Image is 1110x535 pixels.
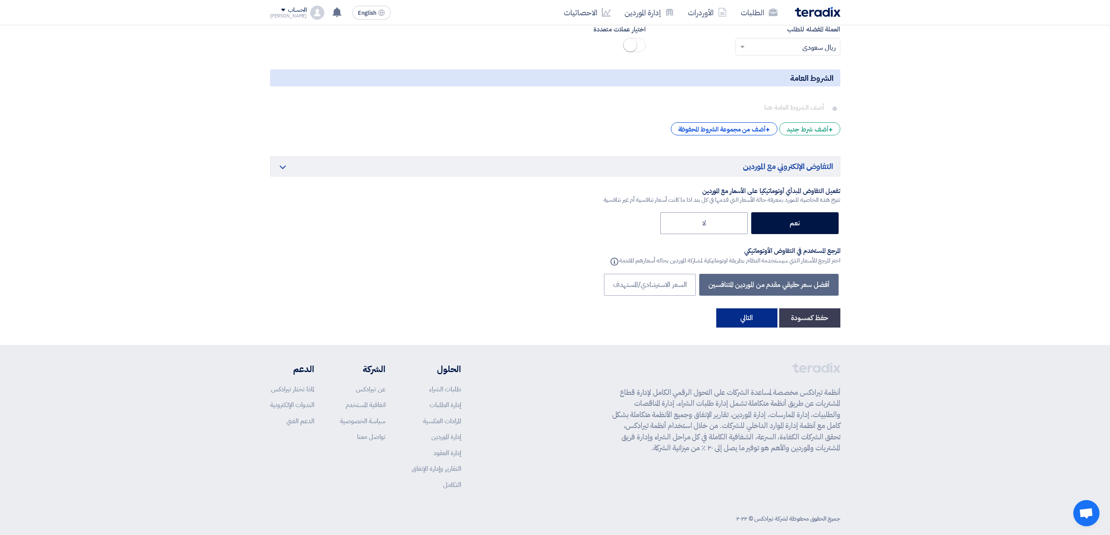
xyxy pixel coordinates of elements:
div: Open chat [1073,500,1100,526]
div: [PERSON_NAME] [270,14,307,18]
img: Teradix logo [795,7,840,17]
a: الدعم الفني [286,416,314,426]
div: جميع الحقوق محفوظة لشركة تيرادكس © ٢٠٢٢ [736,514,840,523]
a: عن تيرادكس [356,384,385,394]
li: الشركة [340,362,385,376]
a: الاحصائيات [557,2,617,23]
a: التقارير وإدارة الإنفاق [412,464,461,473]
li: الدعم [270,362,314,376]
button: English [352,6,391,20]
span: English [358,10,376,16]
li: الحلول [412,362,461,376]
a: التكامل [443,480,461,490]
span: + [766,124,770,135]
a: إدارة الموردين [431,432,461,442]
a: طلبات الشراء [429,384,461,394]
h5: التفاوض الإلكتروني مع الموردين [270,156,840,176]
div: تفعيل التفاوض المبدأي أوتوماتيكيا على الأسعار مع الموردين [604,187,840,196]
a: المزادات العكسية [423,416,461,426]
button: حفظ كمسودة [779,308,840,328]
div: تتيح هذة الخاصية للمورد بمعرفة حالة الأسعار التي قدمها في كل بند اذا ما كانت أسعار تنافسية أم غير... [604,195,840,204]
input: أضف الشروط العامة هنا [277,99,828,115]
div: الحساب [288,7,307,14]
button: التالي [716,308,777,328]
a: تواصل معنا [357,432,385,442]
img: profile_test.png [310,6,324,20]
label: السعر الاسترشادي/المستهدف [604,274,696,296]
div: المرجع المستخدم في التفاوض الأوتوماتيكي [609,247,840,255]
a: الندوات الإلكترونية [270,400,314,410]
a: إدارة الطلبات [430,400,461,410]
a: الأوردرات [681,2,734,23]
label: لا [660,212,748,234]
label: العملة المفضله للطلب [659,24,840,35]
p: أنظمة تيرادكس مخصصة لمساعدة الشركات على التحول الرقمي الكامل لإدارة قطاع المشتريات عن طريق أنظمة ... [612,387,840,454]
label: أفضل سعر حقيقي مقدم من الموردين المتنافسين [699,274,838,296]
a: الطلبات [734,2,784,23]
a: سياسة الخصوصية [340,416,385,426]
label: نعم [751,212,839,234]
a: إدارة العقود [434,448,461,458]
a: اتفاقية المستخدم [346,400,385,410]
div: أضف من مجموعة الشروط المحفوظة [671,122,777,135]
div: أضف شرط جديد [779,122,840,135]
h5: الشروط العامة [270,69,840,86]
div: اختر المرجع للأسعار الذي سيستخدمة النظام بطريقة اوتوماتيكية لمشاركة الموردين بحاله أسعارهم المقدمة [609,255,840,266]
label: اختيار عملات متعددة [465,24,646,35]
span: + [829,124,833,135]
a: لماذا تختار تيرادكس [271,384,314,394]
a: إدارة الموردين [617,2,681,23]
